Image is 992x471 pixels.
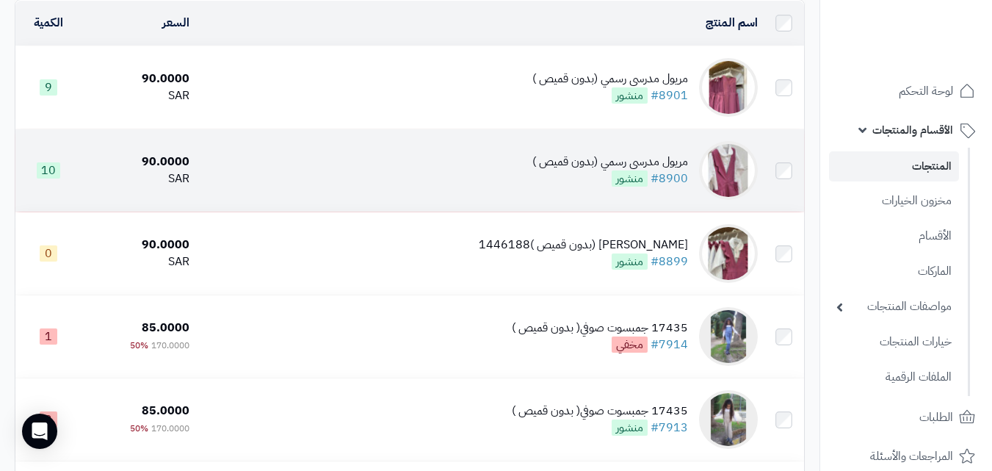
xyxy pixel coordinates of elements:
[699,390,758,449] img: 17435 جمبسوت صوفي( بدون قميص )
[699,141,758,200] img: مريول مدرسي رسمي (بدون قميص )
[651,253,688,270] a: #8899
[706,14,758,32] a: اسم المنتج
[829,291,959,323] a: مواصفات المنتجات
[829,256,959,287] a: الماركات
[829,326,959,358] a: خيارات المنتجات
[829,400,983,435] a: الطلبات
[87,254,189,270] div: SAR
[512,403,688,420] div: 17435 جمبسوت صوفي( بدون قميص )
[899,81,953,101] span: لوحة التحكم
[87,87,189,104] div: SAR
[130,339,148,352] span: 50%
[40,411,57,428] span: 2
[532,71,688,87] div: مريول مدرسي رسمي (بدون قميص )
[829,151,959,181] a: المنتجات
[87,71,189,87] div: 90.0000
[699,307,758,366] img: 17435 جمبسوت صوفي( بدون قميص )
[651,336,688,353] a: #7914
[40,245,57,262] span: 0
[699,58,758,117] img: مريول مدرسي رسمي (بدون قميص )
[872,120,953,140] span: الأقسام والمنتجات
[612,170,648,187] span: منشور
[829,185,959,217] a: مخزون الخيارات
[162,14,189,32] a: السعر
[829,220,959,252] a: الأقسام
[142,319,189,337] span: 85.0000
[37,162,60,179] span: 10
[34,14,63,32] a: الكمية
[919,407,953,428] span: الطلبات
[87,237,189,254] div: 90.0000
[130,422,148,435] span: 50%
[87,170,189,187] div: SAR
[87,154,189,170] div: 90.0000
[612,254,648,270] span: منشور
[512,320,688,337] div: 17435 جمبسوت صوفي( بدون قميص )
[892,41,978,72] img: logo-2.png
[651,87,688,104] a: #8901
[151,339,189,352] span: 170.0000
[40,79,57,96] span: 9
[651,170,688,187] a: #8900
[651,419,688,436] a: #7913
[142,402,189,420] span: 85.0000
[532,154,688,170] div: مريول مدرسي رسمي (بدون قميص )
[151,422,189,435] span: 170.0000
[612,87,648,104] span: منشور
[479,237,688,254] div: [PERSON_NAME] (بدون قميص )1446188
[612,337,648,353] span: مخفي
[40,328,57,345] span: 1
[699,224,758,283] img: مريول مدرسي (بدون قميص )1446188
[829,362,959,393] a: الملفات الرقمية
[829,73,983,109] a: لوحة التحكم
[22,414,57,449] div: Open Intercom Messenger
[870,446,953,467] span: المراجعات والأسئلة
[612,420,648,436] span: منشور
